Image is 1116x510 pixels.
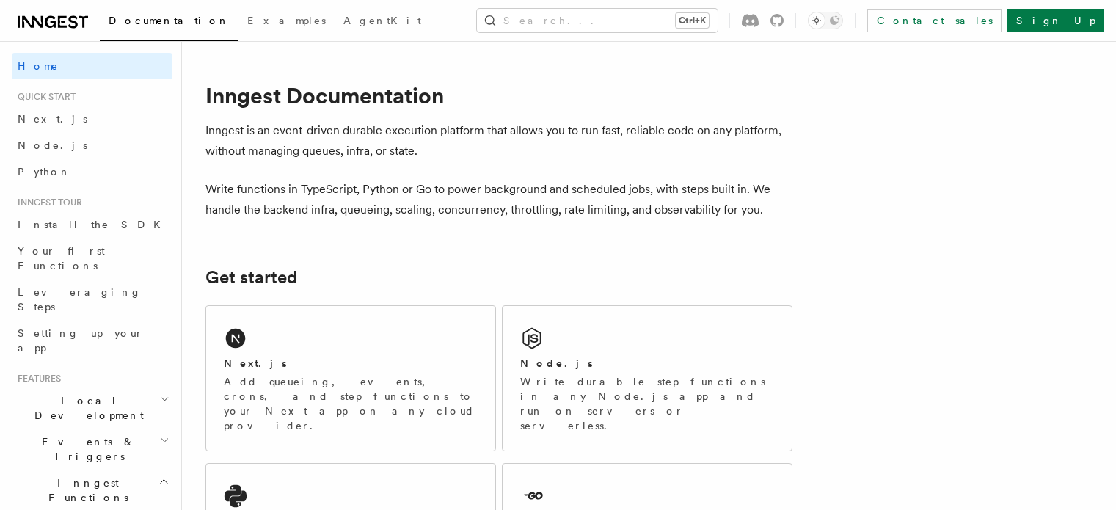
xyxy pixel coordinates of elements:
[205,305,496,451] a: Next.jsAdd queueing, events, crons, and step functions to your Next app on any cloud provider.
[12,429,172,470] button: Events & Triggers
[502,305,792,451] a: Node.jsWrite durable step functions in any Node.js app and run on servers or serverless.
[224,374,478,433] p: Add queueing, events, crons, and step functions to your Next app on any cloud provider.
[247,15,326,26] span: Examples
[12,434,160,464] span: Events & Triggers
[12,91,76,103] span: Quick start
[520,356,593,371] h2: Node.js
[335,4,430,40] a: AgentKit
[12,373,61,385] span: Features
[12,211,172,238] a: Install the SDK
[100,4,238,41] a: Documentation
[12,53,172,79] a: Home
[12,197,82,208] span: Inngest tour
[205,82,792,109] h1: Inngest Documentation
[808,12,843,29] button: Toggle dark mode
[12,387,172,429] button: Local Development
[18,113,87,125] span: Next.js
[18,286,142,313] span: Leveraging Steps
[18,327,144,354] span: Setting up your app
[18,245,105,272] span: Your first Functions
[520,374,774,433] p: Write durable step functions in any Node.js app and run on servers or serverless.
[18,166,71,178] span: Python
[205,267,297,288] a: Get started
[205,120,792,161] p: Inngest is an event-driven durable execution platform that allows you to run fast, reliable code ...
[18,59,59,73] span: Home
[343,15,421,26] span: AgentKit
[867,9,1002,32] a: Contact sales
[12,320,172,361] a: Setting up your app
[224,356,287,371] h2: Next.js
[12,106,172,132] a: Next.js
[12,132,172,159] a: Node.js
[205,179,792,220] p: Write functions in TypeScript, Python or Go to power background and scheduled jobs, with steps bu...
[1007,9,1104,32] a: Sign Up
[109,15,230,26] span: Documentation
[18,139,87,151] span: Node.js
[12,238,172,279] a: Your first Functions
[12,279,172,320] a: Leveraging Steps
[238,4,335,40] a: Examples
[12,159,172,185] a: Python
[676,13,709,28] kbd: Ctrl+K
[18,219,169,230] span: Install the SDK
[477,9,718,32] button: Search...Ctrl+K
[12,476,158,505] span: Inngest Functions
[12,393,160,423] span: Local Development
